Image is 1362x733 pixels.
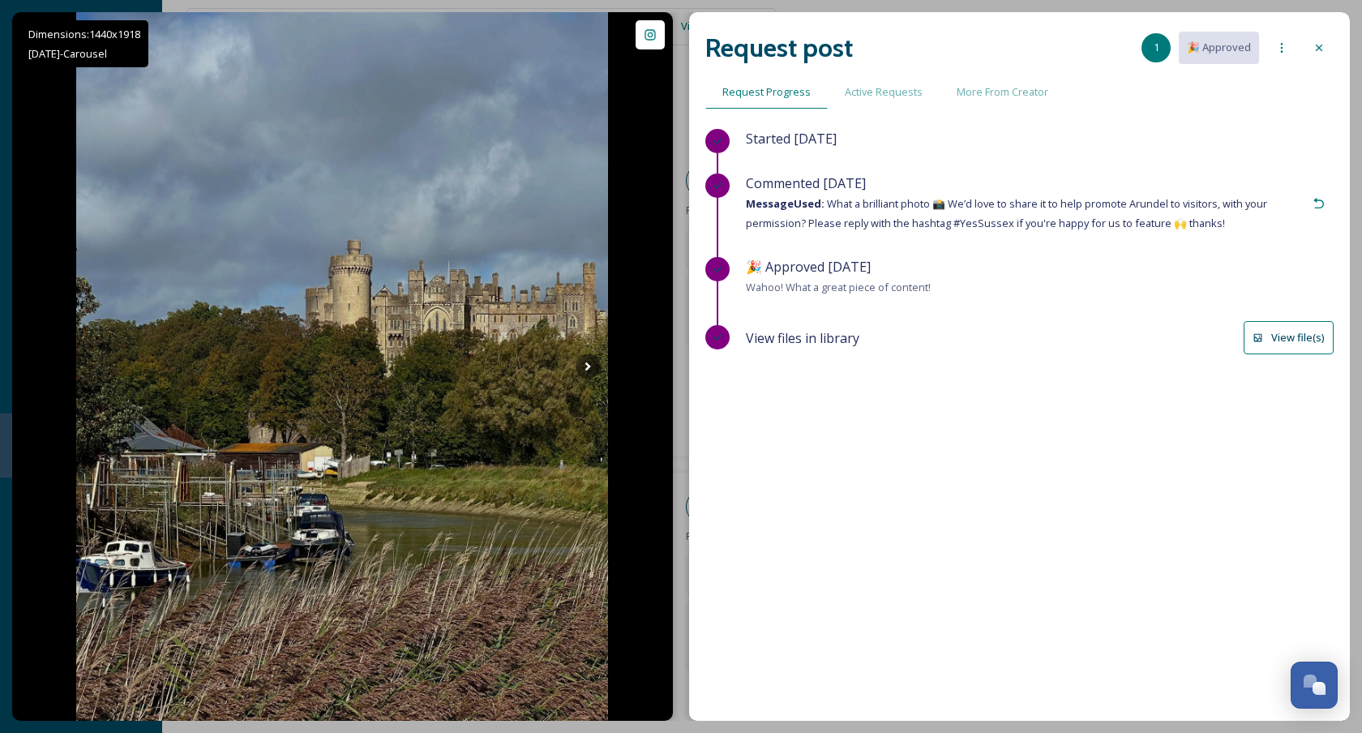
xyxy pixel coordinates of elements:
[746,280,931,294] span: Wahoo! What a great piece of content!
[746,328,859,348] span: View files in library
[746,196,1267,230] span: What a brilliant photo 📸 We’d love to share it to help promote Arundel to visitors, with your per...
[1244,321,1334,354] button: View file(s)
[746,258,871,276] span: 🎉 Approved [DATE]
[746,174,866,192] span: Commented [DATE]
[76,12,608,721] img: Exploring #arundel and arundelcastleuk wonderful trip to the #southdowns #sussex visitsussex #vis...
[1291,662,1338,709] button: Open Chat
[746,196,824,211] strong: Message Used:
